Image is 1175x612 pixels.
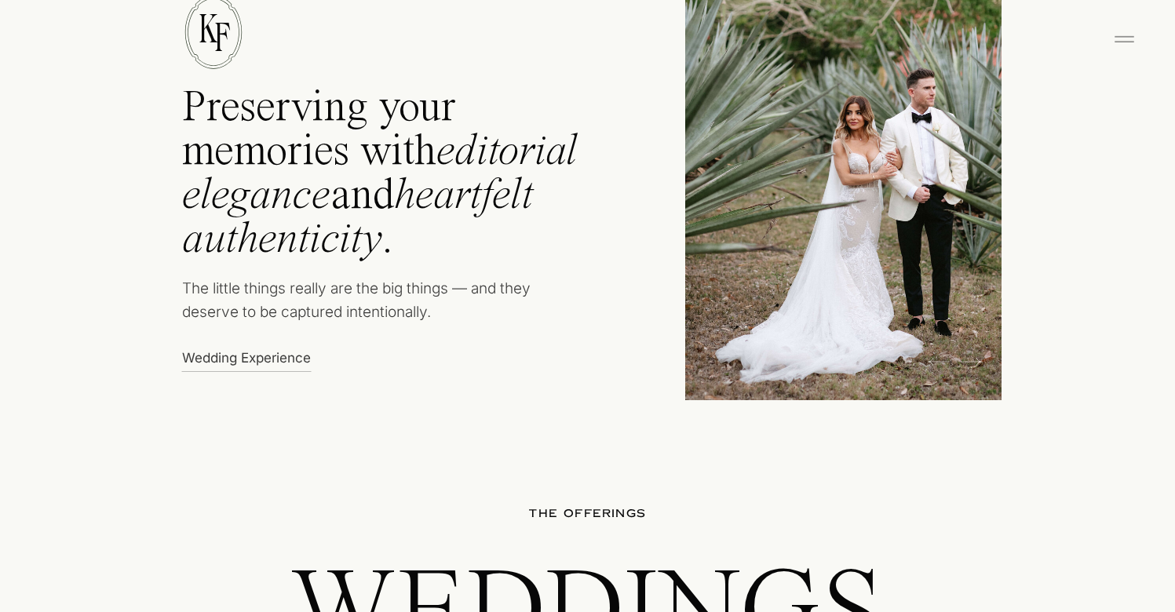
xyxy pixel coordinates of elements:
[481,505,695,524] h2: THE offerings
[182,348,319,365] a: Wedding Experience
[182,277,560,333] p: The little things really are the big things — and they deserve to be captured intentionally.
[182,130,578,218] i: editorial elegance
[187,9,230,49] a: K
[182,86,622,273] h2: Preserving your memories with and .
[201,17,244,57] a: F
[182,174,533,262] i: heartfelt authenticity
